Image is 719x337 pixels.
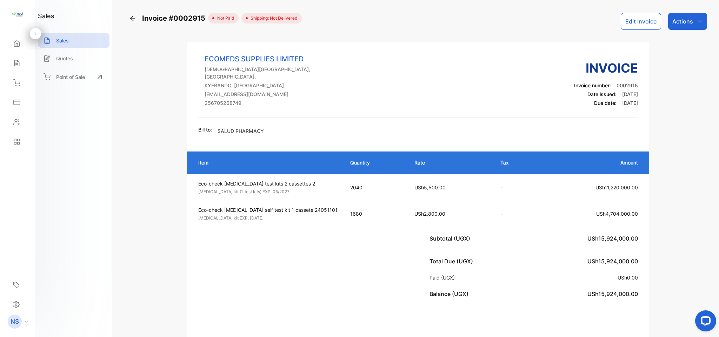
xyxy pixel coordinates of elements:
[11,317,19,326] p: NS
[690,308,719,337] iframe: LiveChat chat widget
[622,100,638,106] span: [DATE]
[574,82,611,88] span: Invoice number:
[350,159,400,166] p: Quantity
[56,37,69,44] p: Sales
[56,73,85,81] p: Point of Sale
[38,11,54,21] h1: sales
[596,211,638,217] span: USh4,704,000.00
[205,90,339,98] p: [EMAIL_ADDRESS][DOMAIN_NAME]
[198,180,338,187] p: Eco-check [MEDICAL_DATA] test kits 2 cassettes 2
[248,15,298,21] span: Shipping: Not Delivered
[38,33,109,48] a: Sales
[198,126,212,133] p: Bill to:
[587,91,617,97] span: Date issued:
[430,234,473,243] p: Subtotal (UGX)
[543,159,638,166] p: Amount
[142,13,208,23] span: Invoice #0002915
[574,59,638,77] h3: Invoice
[205,99,339,107] p: 256705268749
[595,184,638,190] span: USh11,220,000.00
[500,184,529,191] p: -
[617,82,638,88] span: 0002915
[587,290,638,297] span: USh15,924,000.00
[56,55,73,62] p: Quotes
[350,184,400,191] p: 2040
[198,189,338,195] p: [MEDICAL_DATA] kit (2 test kits) EXP. 05/2027
[414,184,446,190] span: USh5,500.00
[430,290,471,298] p: Balance (UGX)
[205,82,339,89] p: KYEBANDO, [GEOGRAPHIC_DATA]
[621,13,661,30] button: Edit Invoice
[430,257,476,265] p: Total Due (UGX)
[668,13,707,30] button: Actions
[672,17,693,26] p: Actions
[12,9,23,20] img: logo
[38,69,109,85] a: Point of Sale
[414,211,445,217] span: USh2,800.00
[618,275,638,281] span: USh0.00
[500,210,529,217] p: -
[622,91,638,97] span: [DATE]
[430,274,458,281] p: Paid (UGX)
[198,206,338,214] p: Eco-check [MEDICAL_DATA] self test kit 1 cassete 24051101
[214,15,234,21] span: not paid
[594,100,617,106] span: Due date:
[218,127,264,135] p: SALUD PHARMACY
[205,54,339,64] p: ECOMEDS SUPPLIES LIMITED
[414,159,487,166] p: Rate
[198,159,336,166] p: Item
[500,159,529,166] p: Tax
[38,51,109,66] a: Quotes
[587,235,638,242] span: USh15,924,000.00
[205,66,339,80] p: [DEMOGRAPHIC_DATA][GEOGRAPHIC_DATA], [GEOGRAPHIC_DATA],
[350,210,400,217] p: 1680
[198,215,338,221] p: [MEDICAL_DATA] kit EXP. [DATE]
[587,258,638,265] span: USh15,924,000.00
